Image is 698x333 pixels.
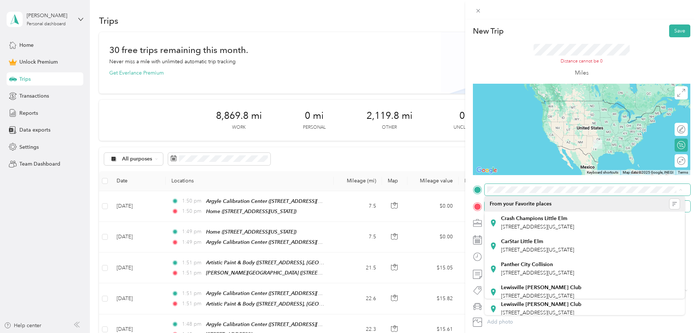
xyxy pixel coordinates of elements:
span: From your Favorite places [490,201,551,207]
span: [STREET_ADDRESS][US_STATE] [501,247,574,253]
a: Open this area in Google Maps (opens a new window) [475,166,499,175]
span: [STREET_ADDRESS][US_STATE] [501,293,574,299]
strong: Crash Champions Little Elm [501,215,567,222]
img: Google [475,166,499,175]
div: Distance cannot be 0 [534,58,630,65]
strong: CarStar Little Elm [501,238,543,245]
iframe: Everlance-gr Chat Button Frame [657,292,698,333]
strong: Lewisville [PERSON_NAME] Club [501,301,581,308]
button: Save [669,24,690,37]
p: New Trip [473,26,504,36]
span: [STREET_ADDRESS][US_STATE] [501,310,574,316]
button: Keyboard shortcuts [587,170,618,175]
button: Add photo [485,317,690,327]
strong: Panther City Collision [501,261,553,268]
span: [STREET_ADDRESS][US_STATE] [501,270,574,276]
a: Terms (opens in new tab) [678,170,688,174]
p: Miles [575,68,589,77]
span: Map data ©2025 Google, INEGI [623,170,674,174]
span: [STREET_ADDRESS][US_STATE] [501,224,574,230]
strong: Lewisville [PERSON_NAME] Club [501,284,581,291]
